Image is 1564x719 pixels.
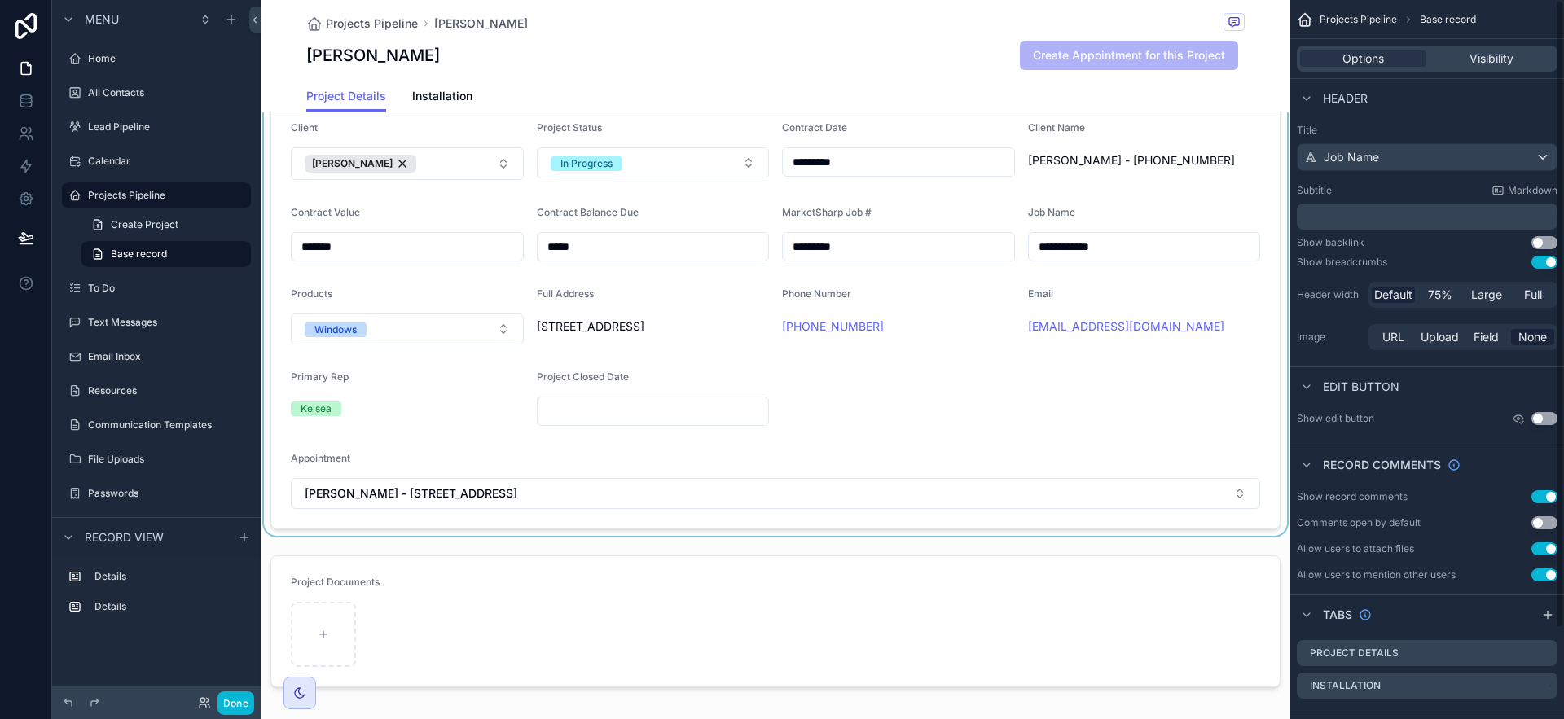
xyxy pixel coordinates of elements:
[62,412,251,438] a: Communication Templates
[1297,516,1421,529] div: Comments open by default
[326,15,418,32] span: Projects Pipeline
[1297,256,1387,269] div: Show breadcrumbs
[434,15,528,32] a: [PERSON_NAME]
[88,419,248,432] label: Communication Templates
[85,11,119,28] span: Menu
[94,570,244,583] label: Details
[85,529,164,546] span: Record view
[1428,287,1452,303] span: 75%
[62,480,251,506] a: Passwords
[412,88,472,104] span: Installation
[1323,457,1441,473] span: Record comments
[1382,329,1404,345] span: URL
[62,114,251,140] a: Lead Pipeline
[1297,288,1362,301] label: Header width
[88,453,248,466] label: File Uploads
[1342,50,1384,67] span: Options
[1474,329,1499,345] span: Field
[306,88,386,104] span: Project Details
[88,155,248,168] label: Calendar
[88,350,248,363] label: Email Inbox
[62,446,251,472] a: File Uploads
[94,600,244,613] label: Details
[1471,287,1502,303] span: Large
[1421,329,1459,345] span: Upload
[306,81,386,112] a: Project Details
[88,487,248,500] label: Passwords
[62,378,251,404] a: Resources
[111,248,167,261] span: Base record
[306,15,418,32] a: Projects Pipeline
[88,52,248,65] label: Home
[1470,50,1513,67] span: Visibility
[1323,607,1352,623] span: Tabs
[62,515,251,541] a: Team Chats
[1323,90,1368,107] span: Header
[1297,412,1374,425] label: Show edit button
[1374,287,1412,303] span: Default
[1310,647,1399,660] label: Project Details
[1297,236,1364,249] div: Show backlink
[62,182,251,208] a: Projects Pipeline
[1518,329,1547,345] span: None
[62,275,251,301] a: To Do
[412,81,472,114] a: Installation
[1297,490,1408,503] div: Show record comments
[62,344,251,370] a: Email Inbox
[52,556,261,636] div: scrollable content
[88,121,248,134] label: Lead Pipeline
[81,241,251,267] a: Base record
[1320,13,1397,26] span: Projects Pipeline
[1297,568,1456,581] div: Allow users to mention other users
[217,691,254,715] button: Done
[88,282,248,295] label: To Do
[1420,13,1476,26] span: Base record
[1508,184,1557,197] span: Markdown
[1297,542,1414,555] div: Allow users to attach files
[306,44,440,67] h1: [PERSON_NAME]
[111,218,178,231] span: Create Project
[1524,287,1542,303] span: Full
[1324,149,1379,165] span: Job Name
[81,212,251,238] a: Create Project
[62,46,251,72] a: Home
[1297,204,1557,230] div: scrollable content
[62,80,251,106] a: All Contacts
[88,86,248,99] label: All Contacts
[1297,184,1332,197] label: Subtitle
[1297,143,1557,171] button: Job Name
[88,189,241,202] label: Projects Pipeline
[88,384,248,397] label: Resources
[1297,124,1557,137] label: Title
[1323,379,1399,395] span: Edit button
[1492,184,1557,197] a: Markdown
[62,148,251,174] a: Calendar
[62,309,251,335] a: Text Messages
[88,316,248,329] label: Text Messages
[1297,331,1362,344] label: Image
[1310,679,1381,692] label: Installation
